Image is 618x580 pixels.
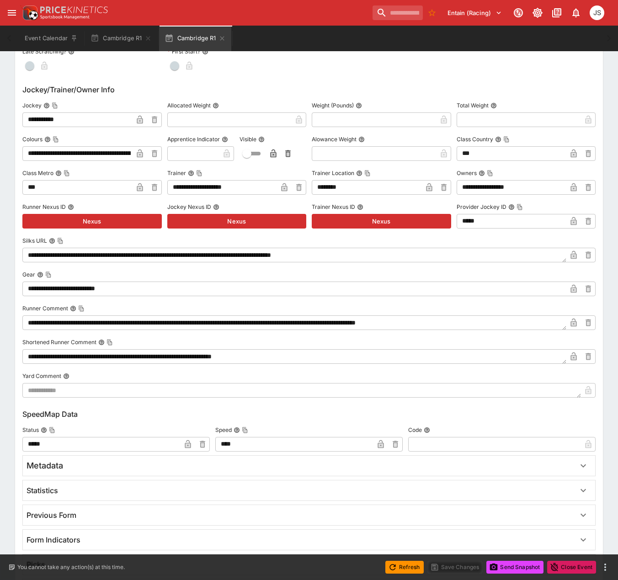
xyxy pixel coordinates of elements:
[70,305,76,312] button: Runner CommentCopy To Clipboard
[234,427,240,433] button: SpeedCopy To Clipboard
[356,102,362,109] button: Weight (Pounds)
[457,135,493,143] p: Class Country
[312,214,451,229] button: Nexus
[457,203,506,211] p: Provider Jockey ID
[27,535,80,545] h6: Form Indicators
[215,426,232,434] p: Speed
[479,170,485,176] button: OwnersCopy To Clipboard
[22,101,42,109] p: Jockey
[167,203,211,211] p: Jockey Nexus ID
[167,135,220,143] p: Apprentice Indicator
[40,15,90,19] img: Sportsbook Management
[364,170,371,176] button: Copy To Clipboard
[213,204,219,210] button: Jockey Nexus ID
[549,5,565,21] button: Documentation
[22,271,35,278] p: Gear
[312,135,357,143] p: Alowance Weight
[495,136,501,143] button: Class CountryCopy To Clipboard
[258,136,265,143] button: Visible
[357,204,363,210] button: Trainer Nexus ID
[17,563,125,571] p: You cannot take any action(s) at this time.
[358,136,365,143] button: Alowance Weight
[312,101,354,109] p: Weight (Pounds)
[22,372,61,380] p: Yard Comment
[27,511,76,520] h6: Previous Form
[590,5,604,20] div: John Seaton
[68,204,74,210] button: Runner Nexus ID
[22,237,47,245] p: Silks URL
[44,136,51,143] button: ColoursCopy To Clipboard
[425,5,439,20] button: No Bookmarks
[68,48,75,55] button: Late Scratching?
[63,373,69,379] button: Yard Comment
[20,4,38,22] img: PriceKinetics Logo
[37,271,43,278] button: GearCopy To Clipboard
[55,170,62,176] button: Class MetroCopy To Clipboard
[22,48,66,55] p: Late Scratching?
[22,84,596,95] h6: Jockey/Trainer/Owner Info
[167,48,200,55] p: First Start?
[457,169,477,177] p: Owners
[240,135,256,143] p: Visible
[202,48,208,55] button: First Start?
[196,170,202,176] button: Copy To Clipboard
[49,238,55,244] button: Silks URLCopy To Clipboard
[508,204,515,210] button: Provider Jockey IDCopy To Clipboard
[41,427,47,433] button: StatusCopy To Clipboard
[22,304,68,312] p: Runner Comment
[22,169,53,177] p: Class Metro
[49,427,55,433] button: Copy To Clipboard
[424,427,430,433] button: Code
[503,136,510,143] button: Copy To Clipboard
[40,6,108,13] img: PriceKinetics
[385,561,424,574] button: Refresh
[188,170,194,176] button: TrainerCopy To Clipboard
[85,26,157,51] button: Cambridge R1
[167,214,307,229] button: Nexus
[27,486,58,495] h6: Statistics
[600,562,611,573] button: more
[53,136,59,143] button: Copy To Clipboard
[43,102,50,109] button: JockeyCopy To Clipboard
[22,214,162,229] button: Nexus
[167,101,211,109] p: Allocated Weight
[213,102,219,109] button: Allocated Weight
[457,101,489,109] p: Total Weight
[486,561,543,574] button: Send Snapshot
[52,102,58,109] button: Copy To Clipboard
[312,203,355,211] p: Trainer Nexus ID
[45,271,52,278] button: Copy To Clipboard
[356,170,362,176] button: Trainer LocationCopy To Clipboard
[547,561,596,574] button: Close Event
[107,339,113,346] button: Copy To Clipboard
[222,136,228,143] button: Apprentice Indicator
[64,170,70,176] button: Copy To Clipboard
[27,460,63,471] h5: Metadata
[408,426,422,434] p: Code
[490,102,497,109] button: Total Weight
[22,203,66,211] p: Runner Nexus ID
[19,26,83,51] button: Event Calendar
[568,5,584,21] button: Notifications
[487,170,493,176] button: Copy To Clipboard
[517,204,523,210] button: Copy To Clipboard
[98,339,105,346] button: Shortened Runner CommentCopy To Clipboard
[4,5,20,21] button: open drawer
[22,338,96,346] p: Shortened Runner Comment
[57,238,64,244] button: Copy To Clipboard
[587,3,607,23] button: John Seaton
[22,426,39,434] p: Status
[510,5,527,21] button: Connected to PK
[529,5,546,21] button: Toggle light/dark mode
[242,427,248,433] button: Copy To Clipboard
[78,305,85,312] button: Copy To Clipboard
[442,5,507,20] button: Select Tenant
[22,135,43,143] p: Colours
[312,169,354,177] p: Trainer Location
[167,169,186,177] p: Trainer
[22,409,596,420] h6: SpeedMap Data
[373,5,423,20] input: search
[159,26,231,51] button: Cambridge R1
